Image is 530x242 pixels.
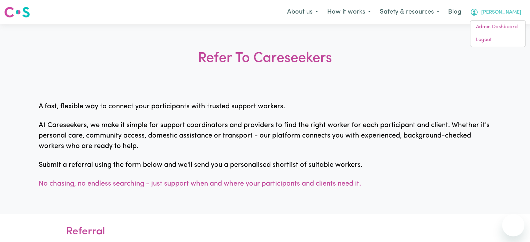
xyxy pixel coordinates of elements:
[39,101,492,112] p: A fast, flexible way to connect your participants with trusted support workers.
[466,5,526,19] button: My Account
[323,5,375,19] button: How it works
[470,33,525,47] a: Logout
[4,6,30,18] img: Careseekers logo
[470,20,526,47] div: My Account
[481,9,521,16] span: [PERSON_NAME]
[444,5,466,20] a: Blog
[375,5,444,19] button: Safety & resources
[4,4,30,20] a: Careseekers logo
[283,5,323,19] button: About us
[39,120,492,151] p: At Careseekers, we make it simple for support coordinators and providers to find the right worker...
[502,214,524,236] iframe: Button to launch messaging window
[116,27,415,85] h3: Refer To Careseekers
[470,21,525,34] a: Admin Dashboard
[39,160,492,170] p: Submit a referral using the form below and we'll send you a personalised shortlist of suitable wo...
[39,179,492,189] p: No chasing, no endless searching - just support when and where your participants and clients need...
